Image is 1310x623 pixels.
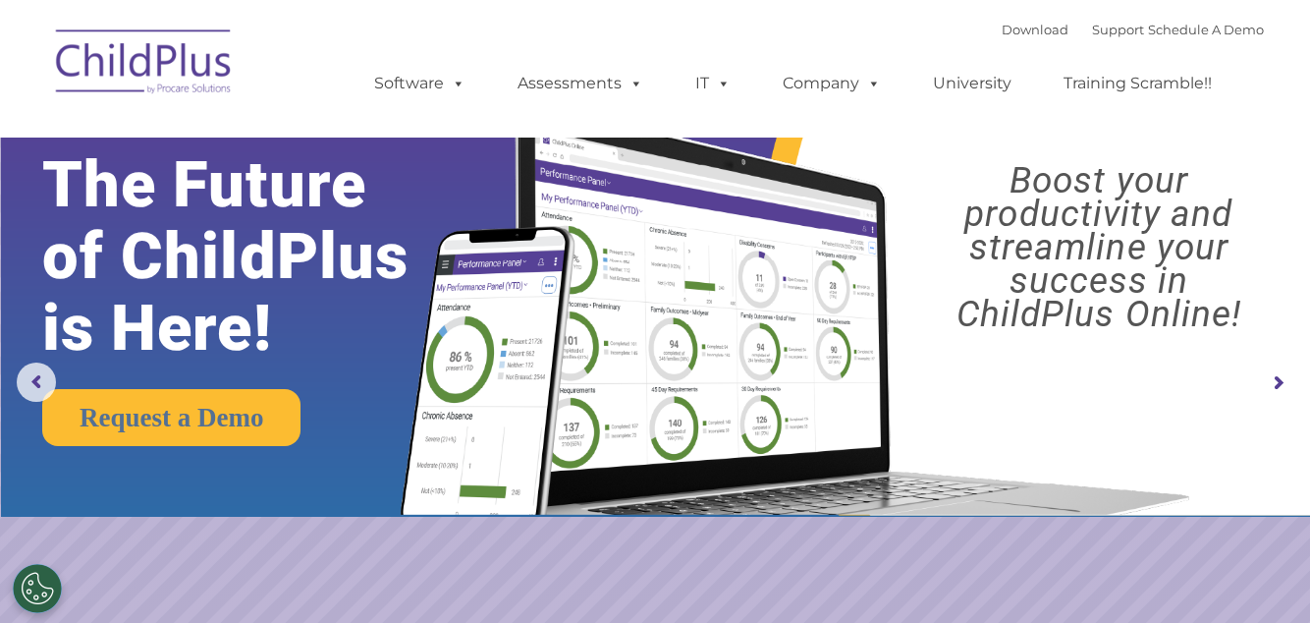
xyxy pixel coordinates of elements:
a: Training Scramble!! [1044,64,1231,103]
rs-layer: The Future of ChildPlus is Here! [42,149,461,365]
a: IT [676,64,750,103]
a: Download [1002,22,1068,37]
button: Cookies Settings [13,564,62,613]
span: Last name [273,130,333,144]
span: Phone number [273,210,356,225]
a: Company [763,64,901,103]
rs-layer: Boost your productivity and streamline your success in ChildPlus Online! [904,164,1293,331]
font: | [1002,22,1264,37]
a: Support [1092,22,1144,37]
img: ChildPlus by Procare Solutions [46,16,243,114]
a: Request a Demo [42,389,300,446]
a: Assessments [498,64,663,103]
a: Software [355,64,485,103]
a: Schedule A Demo [1148,22,1264,37]
a: University [913,64,1031,103]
